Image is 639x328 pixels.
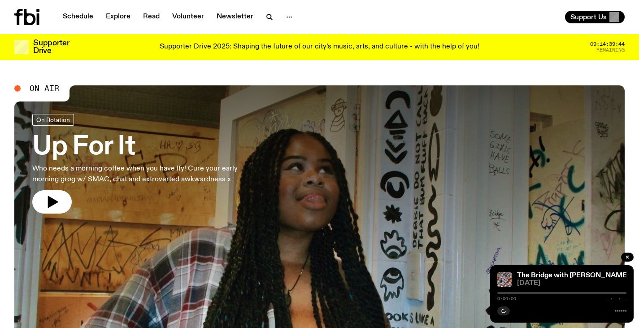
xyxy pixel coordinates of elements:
h3: Supporter Drive [33,39,69,55]
a: Read [138,11,165,23]
span: [DATE] [517,280,626,287]
a: On Rotation [32,114,74,126]
a: Newsletter [211,11,259,23]
span: -:--:-- [608,297,626,301]
a: Schedule [57,11,99,23]
a: The Bridge with [PERSON_NAME] [517,272,629,279]
span: 09:14:39:44 [590,42,625,47]
span: Support Us [570,13,607,21]
h3: Up For It [32,135,262,160]
span: On Air [30,84,59,92]
p: Who needs a morning coffee when you have Ify! Cure your early morning grog w/ SMAC, chat and extr... [32,163,262,185]
span: On Rotation [36,116,70,123]
a: Explore [100,11,136,23]
a: Up For ItWho needs a morning coffee when you have Ify! Cure your early morning grog w/ SMAC, chat... [32,114,262,214]
a: Volunteer [167,11,209,23]
span: 0:00:00 [497,297,516,301]
button: Support Us [565,11,625,23]
p: Supporter Drive 2025: Shaping the future of our city’s music, arts, and culture - with the help o... [160,43,479,51]
span: Remaining [596,48,625,52]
